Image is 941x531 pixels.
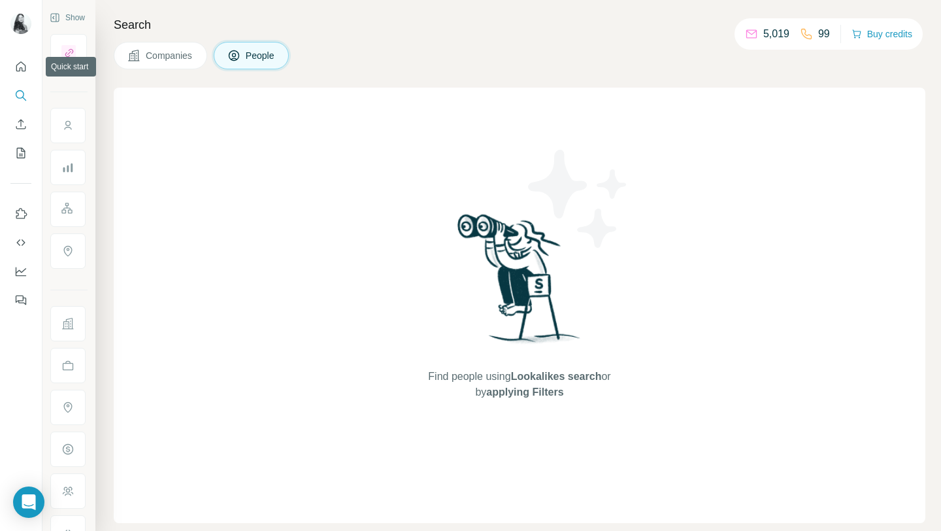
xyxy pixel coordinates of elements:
div: Open Intercom Messenger [13,487,44,518]
img: Avatar [10,13,31,34]
button: Search [10,84,31,107]
button: Quick start [10,55,31,78]
button: Buy credits [851,25,912,43]
button: Use Surfe API [10,231,31,254]
span: Find people using or by [415,369,624,400]
span: People [246,49,276,62]
span: Companies [146,49,193,62]
img: Surfe Illustration - Stars [520,140,637,258]
button: Enrich CSV [10,112,31,136]
h4: Search [114,16,925,34]
button: Feedback [10,288,31,312]
button: Use Surfe on LinkedIn [10,202,31,226]
p: 5,019 [763,26,789,42]
button: My lists [10,141,31,165]
img: Surfe Illustration - Woman searching with binoculars [452,211,587,356]
span: Lookalikes search [511,371,602,382]
span: applying Filters [486,386,563,398]
button: Dashboard [10,260,31,283]
p: 99 [818,26,830,42]
button: Show [41,8,94,27]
